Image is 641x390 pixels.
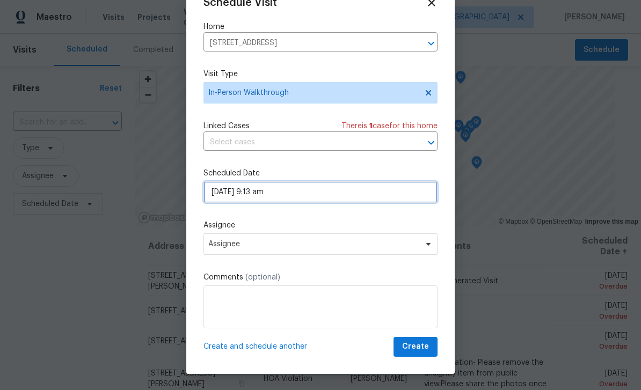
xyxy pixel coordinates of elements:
span: In-Person Walkthrough [208,87,417,98]
label: Scheduled Date [203,168,438,179]
input: M/D/YYYY [203,181,438,203]
span: (optional) [245,274,280,281]
span: Linked Cases [203,121,250,131]
span: Create and schedule another [203,341,307,352]
label: Home [203,21,438,32]
input: Enter in an address [203,35,407,51]
span: 1 [369,122,373,130]
span: There is case for this home [341,121,438,131]
label: Comments [203,272,438,283]
button: Open [424,36,439,51]
input: Select cases [203,134,407,151]
button: Create [394,337,438,357]
span: Assignee [208,240,419,248]
button: Open [424,135,439,150]
label: Visit Type [203,69,438,79]
label: Assignee [203,220,438,231]
span: Create [402,340,429,354]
